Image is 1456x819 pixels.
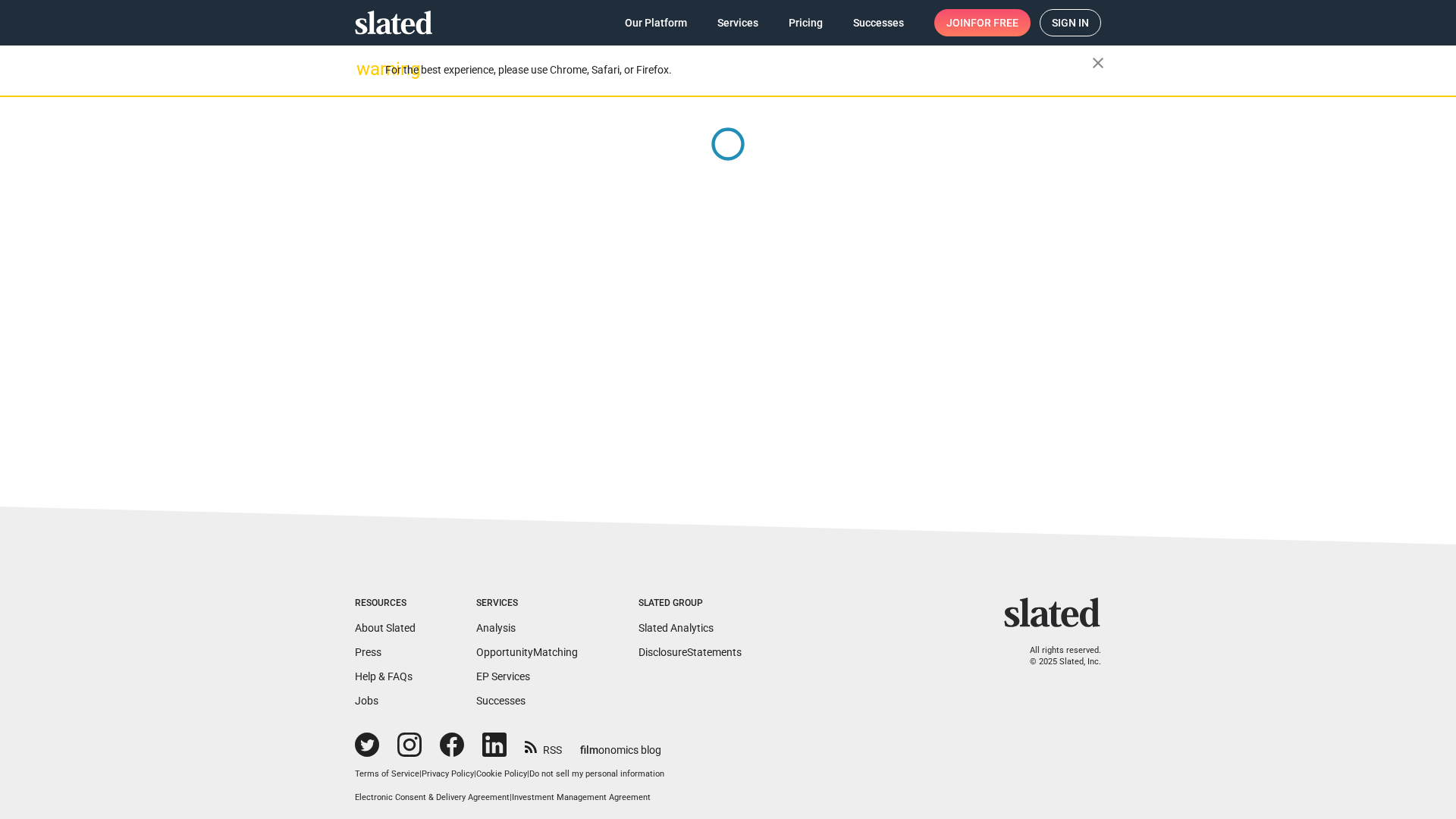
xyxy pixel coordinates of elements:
[639,622,714,634] a: Slated Analytics
[525,734,562,758] a: RSS
[355,598,416,610] div: Resources
[1014,645,1101,667] p: All rights reserved. © 2025 Slated, Inc.
[1052,10,1089,36] span: Sign in
[355,769,419,779] a: Terms of Service
[580,744,598,756] span: film
[355,792,510,802] a: Electronic Consent & Delivery Agreement
[355,670,413,682] a: Help & FAQs
[355,646,381,658] a: Press
[512,792,651,802] a: Investment Management Agreement
[1089,54,1107,72] mat-icon: close
[476,598,578,610] div: Services
[527,769,529,779] span: |
[1040,9,1101,36] a: Sign in
[356,60,375,78] mat-icon: warning
[476,769,527,779] a: Cookie Policy
[355,695,378,707] a: Jobs
[841,9,916,36] a: Successes
[355,622,416,634] a: About Slated
[529,769,664,780] button: Do not sell my personal information
[625,9,687,36] span: Our Platform
[510,792,512,802] span: |
[971,9,1018,36] span: for free
[422,769,474,779] a: Privacy Policy
[705,9,770,36] a: Services
[946,9,1018,36] span: Join
[419,769,422,779] span: |
[717,9,758,36] span: Services
[613,9,699,36] a: Our Platform
[789,9,823,36] span: Pricing
[476,670,530,682] a: EP Services
[474,769,476,779] span: |
[934,9,1031,36] a: Joinfor free
[476,622,516,634] a: Analysis
[853,9,904,36] span: Successes
[476,695,526,707] a: Successes
[777,9,835,36] a: Pricing
[476,646,578,658] a: OpportunityMatching
[639,646,742,658] a: DisclosureStatements
[639,598,742,610] div: Slated Group
[385,60,1092,80] div: For the best experience, please use Chrome, Safari, or Firefox.
[580,731,661,758] a: filmonomics blog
